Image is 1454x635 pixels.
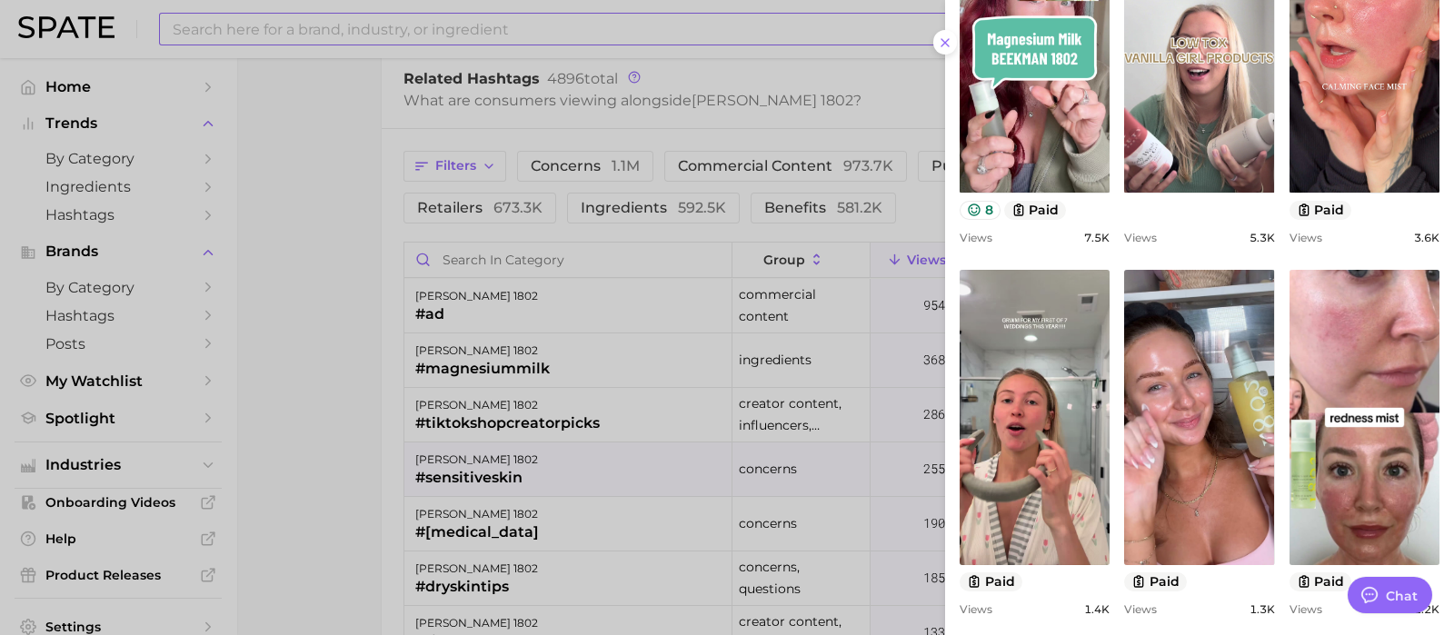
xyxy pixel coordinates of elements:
span: Views [1124,231,1157,244]
button: paid [1124,572,1187,591]
span: Views [1124,602,1157,616]
button: paid [960,572,1022,591]
button: 8 [960,201,1001,220]
span: Views [1290,231,1322,244]
span: Views [1290,602,1322,616]
span: 7.5k [1084,231,1110,244]
button: paid [1290,201,1352,220]
span: 5.3k [1250,231,1275,244]
span: Views [960,231,992,244]
span: 3.6k [1414,231,1439,244]
span: Views [960,602,992,616]
button: paid [1004,201,1067,220]
button: paid [1290,572,1352,591]
span: 1.3k [1250,602,1275,616]
span: 1.4k [1084,602,1110,616]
